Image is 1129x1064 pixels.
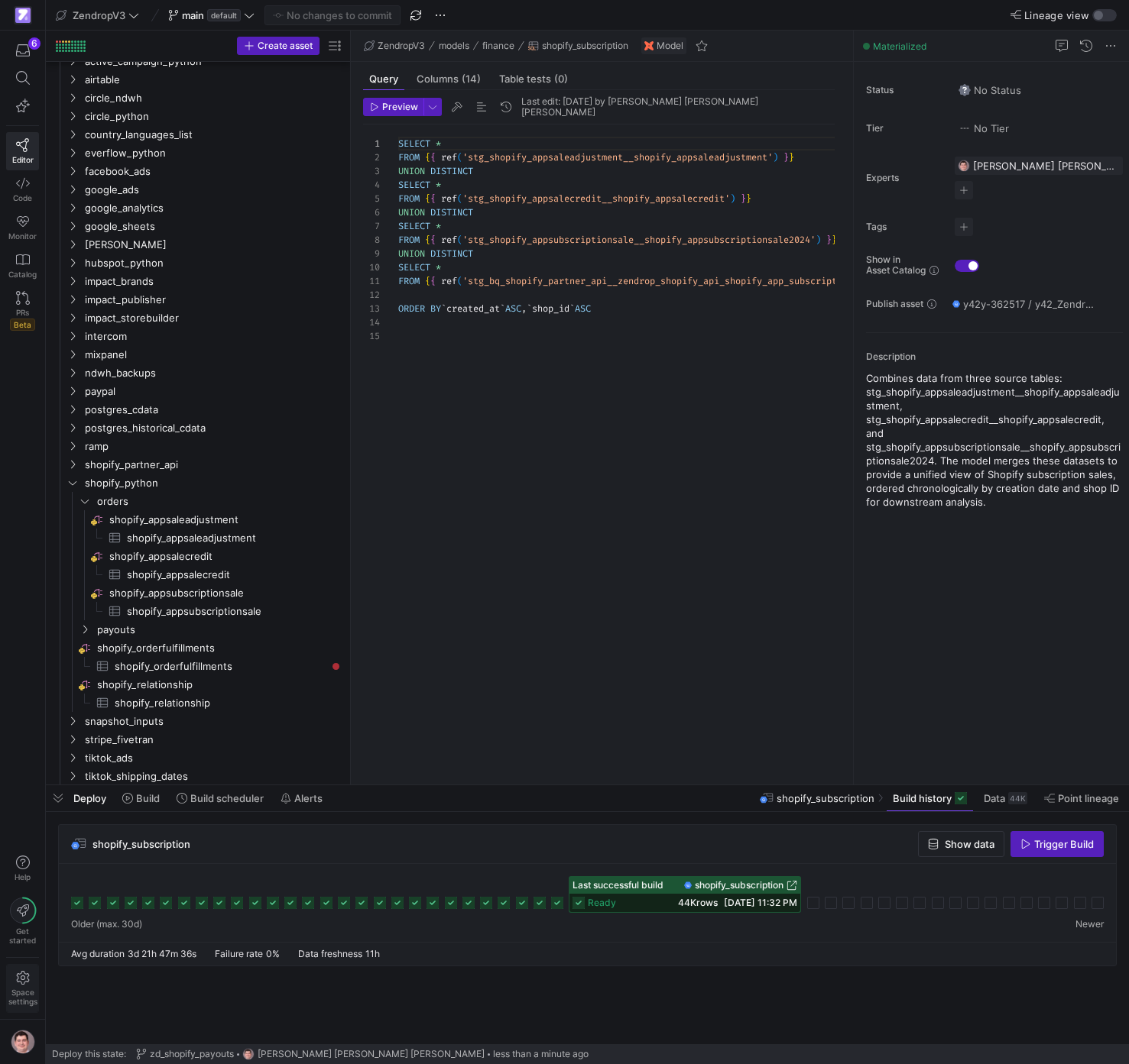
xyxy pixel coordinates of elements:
span: Get started [9,927,36,945]
span: No Status [959,84,1021,96]
span: ( [457,192,462,205]
div: Press SPACE to select this row. [52,455,344,474]
div: Press SPACE to select this row. [52,180,344,199]
span: ndwh_backups [85,364,342,382]
div: Press SPACE to select this row. [52,749,344,767]
button: Getstarted [6,891,39,951]
span: Build scheduler [190,792,264,804]
div: Press SPACE to select this row. [52,272,344,290]
button: Trigger Build [1011,831,1104,857]
span: FROM [398,151,420,163]
img: https://storage.googleapis.com/y42-prod-data-exchange/images/G2kHvxVlt02YItTmblwfhPy4mK5SfUxFU6Tr... [242,1048,255,1060]
span: payouts [97,621,342,639]
div: Press SPACE to select this row. [52,327,344,345]
a: shopify_appsalecredit​​​​​​​​ [52,547,344,565]
span: shopify_python [85,474,342,492]
button: Alerts [274,785,329,811]
button: finance [479,37,518,55]
div: Press SPACE to select this row. [52,235,344,254]
span: hubspot_python [85,254,342,272]
div: Press SPACE to select this row. [52,382,344,400]
span: Build [136,792,160,804]
span: postgres_cdata [85,401,342,419]
span: paypal [85,383,342,400]
span: zd_shopify_payouts [150,1049,234,1059]
span: Table tests [499,74,568,84]
button: y42y-362517 / y42_ZendropV3_main / shopify_subscription [949,294,1101,314]
span: Preview [382,102,418,112]
div: 9 [363,247,380,260]
span: } [746,192,751,205]
span: Newer [1075,919,1104,930]
span: Help [13,872,32,881]
span: 'stg_bq_shopify_partner_api__zendrop_shopify_api_s [462,275,730,287]
img: https://storage.googleapis.com/y42-prod-data-exchange/images/G2kHvxVlt02YItTmblwfhPy4mK5SfUxFU6Tr... [11,1030,35,1054]
span: UNION [398,165,425,177]
div: 8 [363,233,380,247]
span: 44K rows [678,897,718,908]
span: (0) [554,74,568,84]
span: Space settings [8,988,37,1006]
span: { [425,275,430,287]
span: ` [500,302,505,315]
span: ASC [505,302,521,315]
div: 6 [28,37,41,50]
span: shopify_orderfulfillments​​​​​​​​ [97,639,342,657]
img: No status [959,84,971,96]
span: shopify_appsalecredit​​​​​​​​​ [127,566,326,584]
span: ramp [85,438,342,455]
div: Press SPACE to select this row. [52,694,344,712]
span: Data [984,792,1005,804]
button: ZendropV3 [360,37,429,55]
span: y42y-362517 / y42_ZendropV3_main / shopify_subscription [963,298,1098,310]
span: Editor [12,155,34,164]
span: Avg duration [71,948,125,959]
div: Press SPACE to select this row. [52,474,344,492]
div: 14 [363,315,380,329]
img: No tier [959,122,971,134]
span: hopify_app_subscription_sale_historical' [730,275,944,287]
div: 5 [363,192,380,205]
span: circle_ndwh [85,89,342,107]
div: 12 [363,288,380,302]
span: No Tier [959,122,1009,134]
a: shopify_relationship​​​​​​​​ [52,675,344,694]
span: ustment' [730,151,773,163]
span: { [430,275,436,287]
span: shopify_partner_api [85,456,342,474]
span: shopify_subscription [695,880,783,891]
div: 2 [363,150,380,164]
button: maindefault [164,5,258,25]
a: shopify_orderfulfillments​​​​​​​​ [52,639,344,657]
span: ` [527,302,532,315]
span: 'stg_shopify_appsubscriptionsale__shopify_appsubsc [462,234,730,246]
div: 6 [363,205,380,219]
span: Monitor [8,231,37,241]
span: SELECT [398,220,430,232]
div: Press SPACE to select this row. [52,529,344,547]
div: 11 [363,274,380,288]
div: 3 [363,164,380,178]
span: ) [730,192,735,205]
img: https://storage.googleapis.com/y42-prod-data-exchange/images/G2kHvxVlt02YItTmblwfhPy4mK5SfUxFU6Tr... [958,160,970,172]
span: postgres_historical_cdata [85,419,342,437]
span: ( [457,234,462,246]
span: riptionsale2024' [730,234,816,246]
span: shopify_subscription [92,838,190,850]
div: Press SPACE to select this row. [52,437,344,455]
span: [PERSON_NAME] [PERSON_NAME] [PERSON_NAME] [973,160,1117,172]
button: Help [6,849,39,888]
span: BY [430,302,441,315]
span: } [832,234,837,246]
div: Press SPACE to select this row. [52,364,344,382]
button: Build [115,785,167,811]
span: ` [569,302,575,315]
div: Press SPACE to select this row. [52,547,344,565]
span: { [425,234,430,246]
span: google_ads [85,181,342,199]
a: Code [6,170,39,209]
a: Editor [6,132,39,170]
span: SELECT [398,137,430,150]
span: DISTINCT [430,247,473,260]
span: shopify_appsalecredit​​​​​​​​ [109,548,342,565]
